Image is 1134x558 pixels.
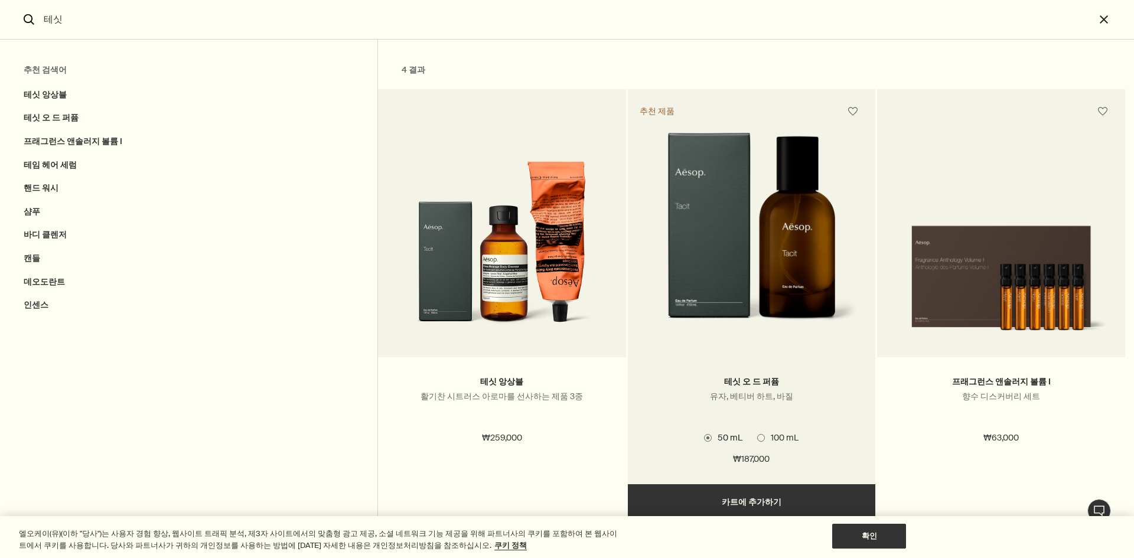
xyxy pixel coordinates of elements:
[1087,499,1111,523] button: 1:1 채팅 상담
[712,432,742,443] span: 50 mL
[895,210,1107,339] img: 장식적인 슬리브가 있는 종이 상자에 담긴 여섯 가지 향수 바이얼.
[480,376,523,387] a: 테싯 앙상블
[24,63,354,77] h2: 추천 검색어
[19,528,624,551] div: 엘오케이(유)(이하 "당사")는 사용자 경험 향상, 웹사이트 트래픽 분석, 제3자 사이트에서의 맞춤형 광고 제공, 소셜 네트워크 기능 제공을 위해 파트너사의 쿠키를 포함하여 ...
[406,121,598,340] img: Tacit Scented Trio
[378,121,626,357] a: Tacit Scented Trio
[832,524,906,549] button: 확인
[733,452,770,466] span: ₩187,000
[646,391,858,402] p: 유자, 베티버 하트, 바질
[628,484,876,520] button: 카트에 추가하기 - ₩187,000
[842,101,863,122] button: 위시리스트에 담기
[646,132,858,340] img: Tacit Eau de Parfum in amber glass bottle with outer carton
[1092,101,1113,122] button: 위시리스트에 담기
[895,391,1107,402] p: 향수 디스커버리 세트
[628,121,876,357] a: Tacit Eau de Parfum in amber glass bottle with outer carton
[983,431,1019,445] span: ₩63,000
[640,106,674,117] div: 추천 제품
[494,540,527,550] a: 개인 정보 보호에 대한 자세한 정보, 새 탭에서 열기
[402,63,827,77] h2: 4 결과
[952,376,1051,387] a: 프래그런스 앤솔러지 볼륨 I
[765,432,799,443] span: 100 mL
[724,376,779,387] a: 테싯 오 드 퍼퓸
[482,431,522,445] span: ₩259,000
[877,121,1125,357] a: 장식적인 슬리브가 있는 종이 상자에 담긴 여섯 가지 향수 바이얼.
[396,391,608,402] p: 활기찬 시트러스 아로마를 선사하는 제품 3종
